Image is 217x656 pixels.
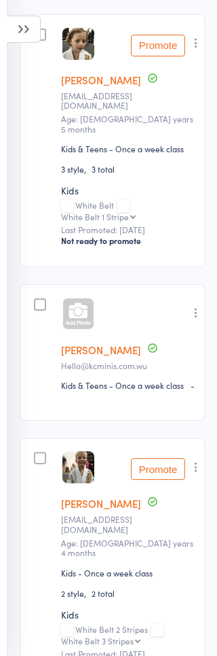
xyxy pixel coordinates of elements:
div: Not ready to promote [61,235,195,246]
span: 3 style [61,163,92,175]
div: Kids [61,608,195,621]
div: White Belt 2 Stripes [61,625,195,645]
a: [PERSON_NAME] [61,496,141,511]
small: jaymemace@gmail.com [61,515,195,534]
a: [PERSON_NAME] [61,73,141,87]
span: Age: [DEMOGRAPHIC_DATA] years 4 months [61,537,193,558]
img: image1744094669.png [62,451,94,483]
a: [PERSON_NAME] [61,343,141,357]
small: Nicola.Williams1@gmail.com [61,91,195,111]
div: White Belt 3 Stripes [61,636,134,645]
div: Kids & Teens - Once a week class [61,379,184,391]
div: White Belt 1 Stripe [61,212,129,221]
small: Last Promoted: [DATE] [61,225,195,235]
span: 2 style [61,587,92,599]
div: Kids [61,184,195,197]
span: 3 total [92,163,115,175]
div: Kids & Teens - Once a week class [61,143,184,154]
span: 2 total [92,587,115,599]
button: Promote [131,458,185,480]
span: Age: [DEMOGRAPHIC_DATA] years 5 months [61,113,193,134]
div: - [191,379,195,391]
img: image1756104340.png [62,28,94,60]
div: Kids - Once a week class [61,567,153,579]
button: Promote [131,35,185,56]
small: Hello@kcminis.com.wu [61,361,195,370]
div: White Belt [61,201,195,221]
